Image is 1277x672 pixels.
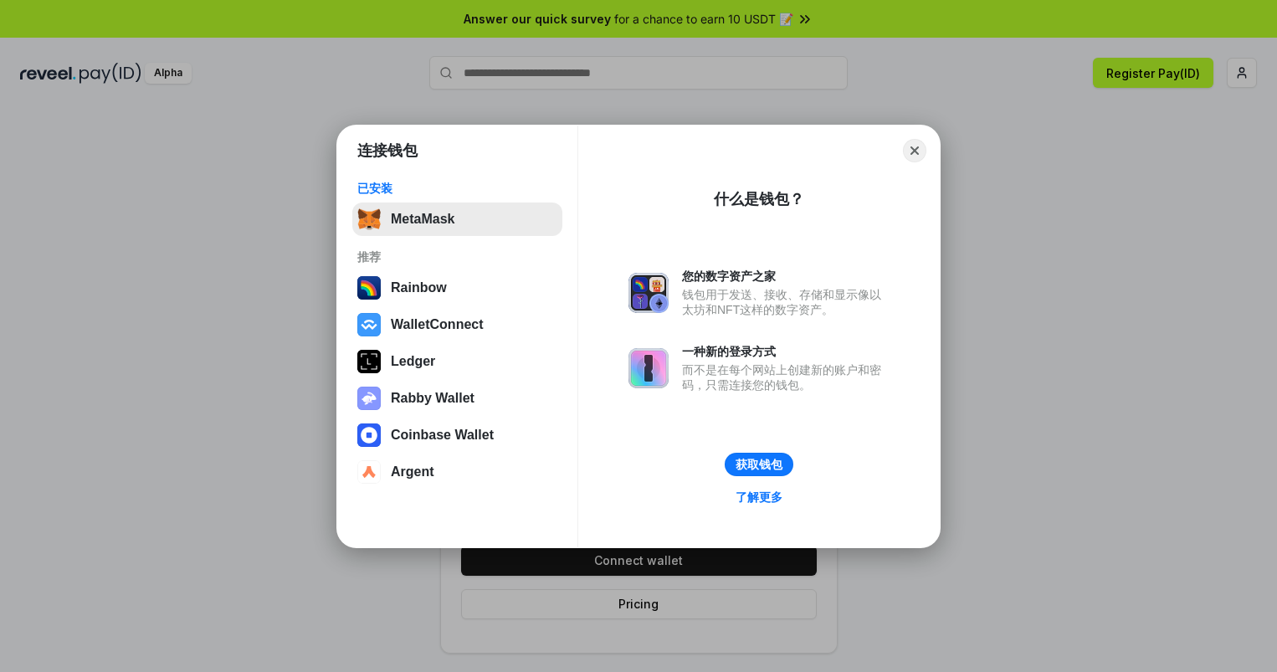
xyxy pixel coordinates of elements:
div: Rainbow [391,280,447,295]
div: 什么是钱包？ [714,189,804,209]
h1: 连接钱包 [357,141,418,161]
button: Coinbase Wallet [352,418,562,452]
button: Argent [352,455,562,489]
div: MetaMask [391,212,454,227]
img: svg+xml,%3Csvg%20xmlns%3D%22http%3A%2F%2Fwww.w3.org%2F2000%2Fsvg%22%20fill%3D%22none%22%20viewBox... [628,348,669,388]
button: 获取钱包 [725,453,793,476]
div: Rabby Wallet [391,391,474,406]
button: MetaMask [352,203,562,236]
div: Coinbase Wallet [391,428,494,443]
button: Rainbow [352,271,562,305]
div: 了解更多 [736,490,782,505]
img: svg+xml,%3Csvg%20width%3D%2228%22%20height%3D%2228%22%20viewBox%3D%220%200%2028%2028%22%20fill%3D... [357,423,381,447]
div: Argent [391,464,434,480]
a: 了解更多 [726,486,792,508]
img: svg+xml,%3Csvg%20xmlns%3D%22http%3A%2F%2Fwww.w3.org%2F2000%2Fsvg%22%20fill%3D%22none%22%20viewBox... [628,273,669,313]
img: svg+xml,%3Csvg%20xmlns%3D%22http%3A%2F%2Fwww.w3.org%2F2000%2Fsvg%22%20width%3D%2228%22%20height%3... [357,350,381,373]
div: 已安装 [357,181,557,196]
div: 获取钱包 [736,457,782,472]
div: 钱包用于发送、接收、存储和显示像以太坊和NFT这样的数字资产。 [682,287,890,317]
div: 推荐 [357,249,557,264]
div: Ledger [391,354,435,369]
button: WalletConnect [352,308,562,341]
img: svg+xml,%3Csvg%20width%3D%22120%22%20height%3D%22120%22%20viewBox%3D%220%200%20120%20120%22%20fil... [357,276,381,300]
div: 而不是在每个网站上创建新的账户和密码，只需连接您的钱包。 [682,362,890,392]
div: WalletConnect [391,317,484,332]
button: Close [903,139,926,162]
div: 您的数字资产之家 [682,269,890,284]
div: 一种新的登录方式 [682,344,890,359]
img: svg+xml,%3Csvg%20xmlns%3D%22http%3A%2F%2Fwww.w3.org%2F2000%2Fsvg%22%20fill%3D%22none%22%20viewBox... [357,387,381,410]
button: Ledger [352,345,562,378]
img: svg+xml,%3Csvg%20width%3D%2228%22%20height%3D%2228%22%20viewBox%3D%220%200%2028%2028%22%20fill%3D... [357,313,381,336]
button: Rabby Wallet [352,382,562,415]
img: svg+xml,%3Csvg%20fill%3D%22none%22%20height%3D%2233%22%20viewBox%3D%220%200%2035%2033%22%20width%... [357,208,381,231]
img: svg+xml,%3Csvg%20width%3D%2228%22%20height%3D%2228%22%20viewBox%3D%220%200%2028%2028%22%20fill%3D... [357,460,381,484]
